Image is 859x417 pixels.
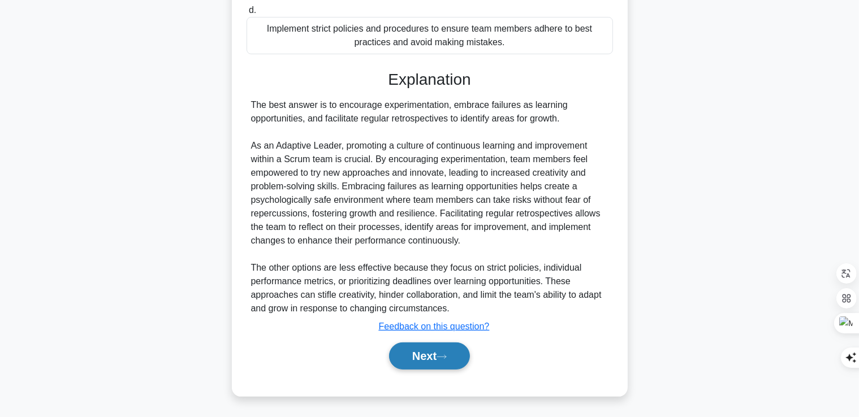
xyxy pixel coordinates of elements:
div: Implement strict policies and procedures to ensure team members adhere to best practices and avoi... [247,17,613,54]
span: d. [249,5,256,15]
a: Feedback on this question? [379,322,490,331]
h3: Explanation [253,70,606,89]
button: Next [389,342,470,370]
div: The best answer is to encourage experimentation, embrace failures as learning opportunities, and ... [251,98,608,315]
